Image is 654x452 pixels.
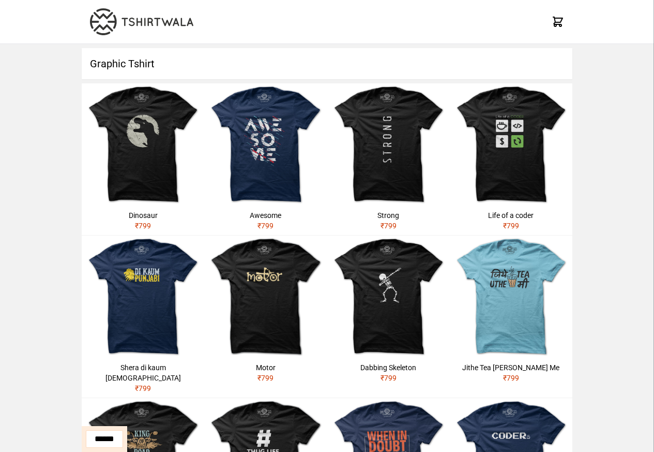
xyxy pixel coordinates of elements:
[86,210,200,221] div: Dinosaur
[450,236,572,358] img: jithe-tea-uthe-me.jpg
[204,83,327,206] img: awesome.jpg
[82,83,204,206] img: dinosaur.jpg
[204,236,327,358] img: motor.jpg
[450,83,572,206] img: life-of-a-coder.jpg
[208,362,323,373] div: Motor
[450,236,572,387] a: Jithe Tea [PERSON_NAME] Me₹799
[454,210,568,221] div: Life of a coder
[82,236,204,358] img: shera-di-kaum-punjabi-1.jpg
[454,362,568,373] div: Jithe Tea [PERSON_NAME] Me
[257,222,273,230] span: ₹ 799
[135,222,151,230] span: ₹ 799
[327,83,450,206] img: strong.jpg
[381,374,397,382] span: ₹ 799
[503,222,519,230] span: ₹ 799
[90,8,193,35] img: TW-LOGO-400-104.png
[331,210,446,221] div: Strong
[503,374,519,382] span: ₹ 799
[331,362,446,373] div: Dabbing Skeleton
[135,384,151,392] span: ₹ 799
[381,222,397,230] span: ₹ 799
[257,374,273,382] span: ₹ 799
[450,83,572,235] a: Life of a coder₹799
[82,48,572,79] h1: Graphic Tshirt
[82,236,204,398] a: Shera di kaum [DEMOGRAPHIC_DATA]₹799
[208,210,323,221] div: Awesome
[327,83,450,235] a: Strong₹799
[204,236,327,387] a: Motor₹799
[327,236,450,358] img: skeleton-dabbing.jpg
[327,236,450,387] a: Dabbing Skeleton₹799
[82,83,204,235] a: Dinosaur₹799
[204,83,327,235] a: Awesome₹799
[86,362,200,383] div: Shera di kaum [DEMOGRAPHIC_DATA]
